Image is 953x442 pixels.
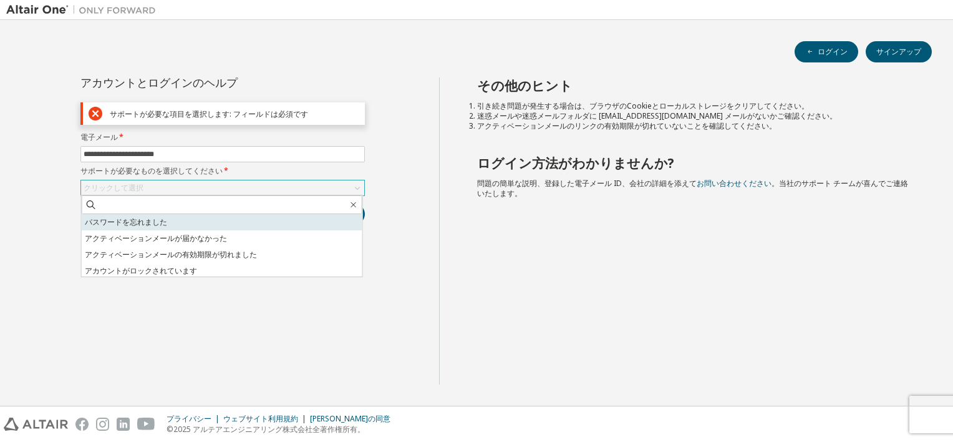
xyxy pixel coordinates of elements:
[795,41,858,62] button: ログイン
[96,418,109,431] img: instagram.svg
[80,165,223,176] font: サポートが必要なものを選択してください
[167,424,398,435] p: ©
[75,418,89,431] img: facebook.svg
[167,414,223,424] div: プライバシー
[110,109,308,119] font: サポートが必要な項目を選択します: フィールドは必須です
[477,101,910,111] li: 引き続き問題が発生する場合は、ブラウザのCookieとローカルストレージをクリアしてください。
[6,4,162,16] img: アルタイルワン
[117,418,130,431] img: linkedin.svg
[81,180,364,195] div: クリックして選択
[84,183,143,193] div: クリックして選択
[818,47,848,57] font: ログイン
[477,111,910,121] li: 迷惑メールや迷惑メールフォルダに [EMAIL_ADDRESS][DOMAIN_NAME] メールがないかご確認ください。
[82,214,362,230] li: パスワードを忘れました
[80,132,118,142] font: 電子メール
[866,41,932,62] button: サインアップ
[173,424,365,435] font: 2025 アルテアエンジニアリング株式会社全著作権所有。
[80,77,308,87] div: アカウントとログインのヘルプ
[477,77,910,94] h2: その他のヒント
[137,418,155,431] img: youtube.svg
[223,414,310,424] div: ウェブサイト利用規約
[310,414,398,424] div: [PERSON_NAME]の同意
[477,178,908,199] span: 問題の簡単な説明、登録した電子メール ID、会社の詳細を添えて 。当社のサポート チームが喜んでご連絡いたします。
[4,418,68,431] img: altair_logo.svg
[477,155,910,171] h2: ログイン方法がわかりませんか?
[477,121,910,131] li: アクティベーションメールのリンクの有効期限が切れていないことを確認してください。
[697,178,772,189] a: お問い合わせください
